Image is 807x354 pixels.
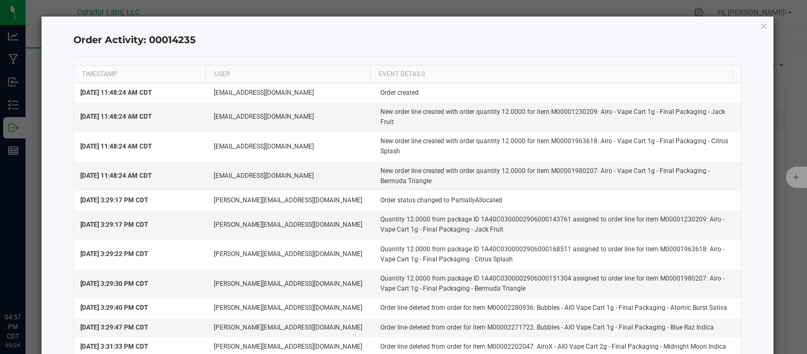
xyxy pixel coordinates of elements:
td: New order line created with order quantity 12.0000 for item M00001963618: Airo - Vape Cart 1g - F... [374,132,741,161]
td: New order line created with order quantity 12.0000 for item M00001980207: Airo - Vape Cart 1g - F... [374,162,741,191]
span: [DATE] 3:29:47 PM CDT [80,324,148,331]
td: Quantity 12.0000 from package ID 1A40C0300002906000143761 assigned to order line for item M000012... [374,210,741,240]
iframe: Resource center [11,269,43,301]
td: [EMAIL_ADDRESS][DOMAIN_NAME] [207,103,375,132]
span: [DATE] 3:29:40 PM CDT [80,304,148,311]
span: [DATE] 3:29:22 PM CDT [80,250,148,258]
td: Quantity 12.0000 from package ID 1A40C0300002906000151304 assigned to order line for item M000019... [374,269,741,299]
td: [PERSON_NAME][EMAIL_ADDRESS][DOMAIN_NAME] [207,299,375,318]
td: Order status changed to PartiallyAllocated [374,191,741,210]
td: [PERSON_NAME][EMAIL_ADDRESS][DOMAIN_NAME] [207,318,375,337]
th: EVENT DETAILS [370,65,733,84]
span: [DATE] 11:48:24 AM CDT [80,143,152,150]
span: [DATE] 3:29:30 PM CDT [80,280,148,287]
td: [PERSON_NAME][EMAIL_ADDRESS][DOMAIN_NAME] [207,210,375,240]
span: [DATE] 11:48:24 AM CDT [80,89,152,96]
td: Order created [374,84,741,103]
th: TIMESTAMP [74,65,206,84]
iframe: Resource center unread badge [31,267,44,280]
th: USER [205,65,370,84]
span: [DATE] 3:31:33 PM CDT [80,343,148,350]
h4: Order Activity: 00014235 [73,34,742,47]
td: [EMAIL_ADDRESS][DOMAIN_NAME] [207,162,375,191]
span: [DATE] 11:48:24 AM CDT [80,113,152,120]
td: [PERSON_NAME][EMAIL_ADDRESS][DOMAIN_NAME] [207,269,375,299]
td: [PERSON_NAME][EMAIL_ADDRESS][DOMAIN_NAME] [207,240,375,269]
span: [DATE] 3:29:17 PM CDT [80,221,148,228]
td: Quantity 12.0000 from package ID 1A40C0300002906000168511 assigned to order line for item M000019... [374,240,741,269]
td: Order line deleted from order for item M00002271722: Bubbles - AIO Vape Cart 1g - Final Packaging... [374,318,741,337]
td: [PERSON_NAME][EMAIL_ADDRESS][DOMAIN_NAME] [207,191,375,210]
span: [DATE] 11:48:24 AM CDT [80,172,152,179]
span: [DATE] 3:29:17 PM CDT [80,196,148,204]
td: [EMAIL_ADDRESS][DOMAIN_NAME] [207,132,375,161]
td: New order line created with order quantity 12.0000 for item M00001230209: Airo - Vape Cart 1g - F... [374,103,741,132]
td: Order line deleted from order for item M00002280936: Bubbles - AIO Vape Cart 1g - Final Packaging... [374,299,741,318]
td: [EMAIL_ADDRESS][DOMAIN_NAME] [207,84,375,103]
